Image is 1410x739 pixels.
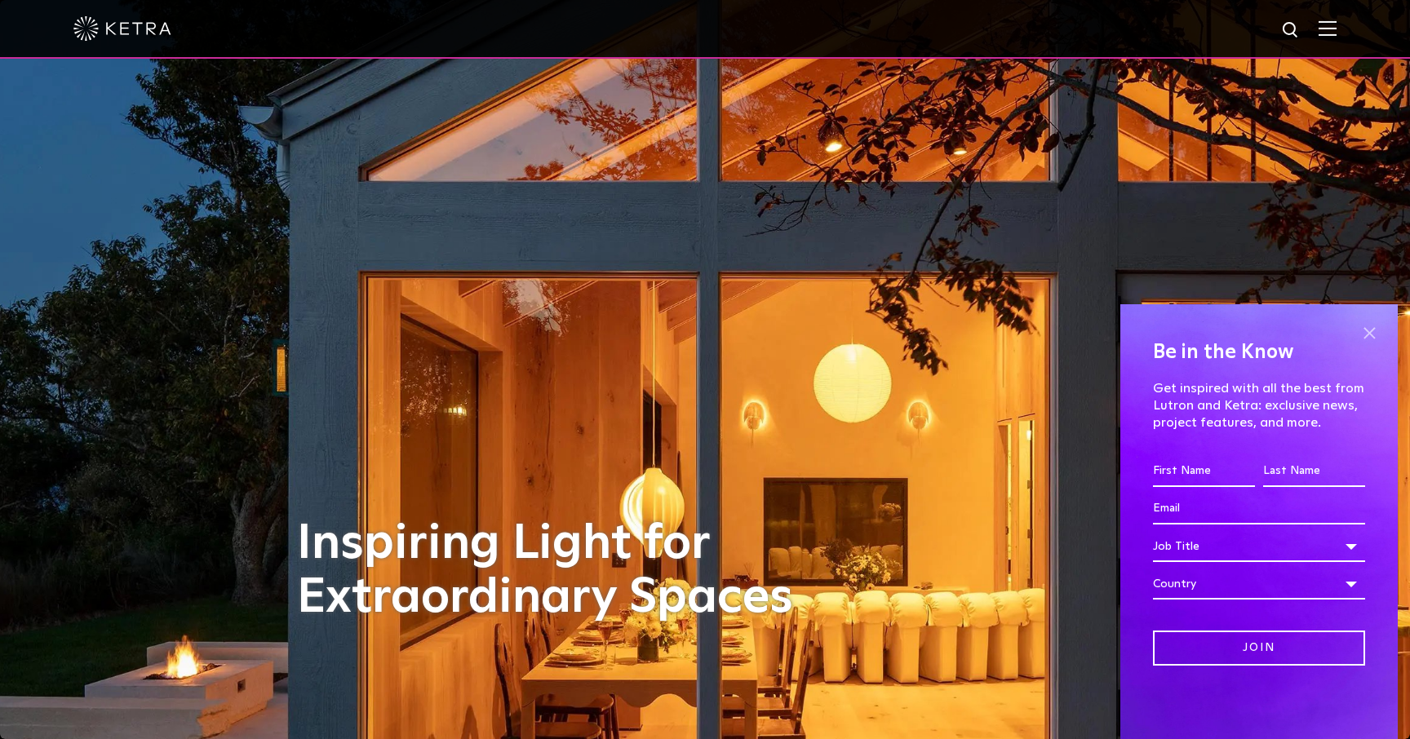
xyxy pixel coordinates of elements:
img: search icon [1281,20,1301,41]
input: Email [1153,493,1365,524]
input: Last Name [1263,456,1365,487]
input: Join [1153,631,1365,666]
h4: Be in the Know [1153,337,1365,368]
p: Get inspired with all the best from Lutron and Ketra: exclusive news, project features, and more. [1153,380,1365,431]
input: First Name [1153,456,1255,487]
div: Job Title [1153,531,1365,562]
img: ketra-logo-2019-white [73,16,171,41]
div: Country [1153,569,1365,600]
h1: Inspiring Light for Extraordinary Spaces [297,517,827,625]
img: Hamburger%20Nav.svg [1319,20,1337,36]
